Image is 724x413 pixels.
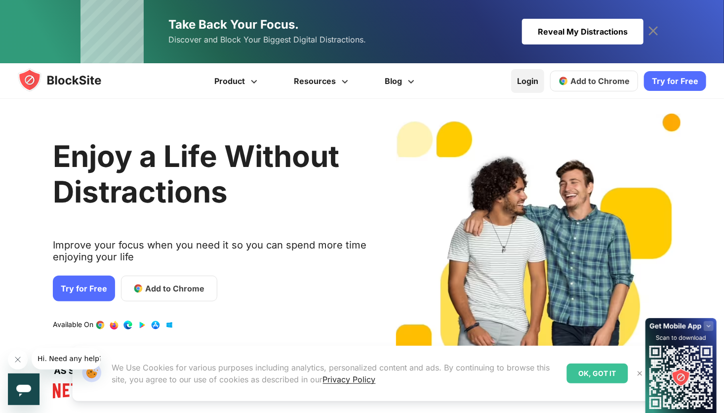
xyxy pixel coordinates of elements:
[636,370,644,377] img: Close
[121,276,217,301] a: Add to Chrome
[8,373,40,405] iframe: Button to launch messaging window
[368,63,434,99] a: Blog
[53,138,368,209] h2: Enjoy a Life Without Distractions
[550,71,638,91] a: Add to Chrome
[633,367,646,380] button: Close
[145,283,204,294] span: Add to Chrome
[559,76,568,86] img: chrome-icon.svg
[570,76,630,86] span: Add to Chrome
[168,33,366,47] span: Discover and Block Your Biggest Digital Distractions.
[566,364,628,383] div: OK, GOT IT
[18,68,121,92] img: blocksite-icon.5d769676.svg
[53,239,368,271] text: Improve your focus when you need it so you can spend more time enjoying your life
[53,320,93,330] text: Available On
[277,63,368,99] a: Resources
[112,362,559,385] p: We Use Cookies for various purposes including analytics, personalized content and ads. By continu...
[168,17,299,32] span: Take Back Your Focus.
[6,7,71,15] span: Hi. Need any help?
[32,348,101,370] iframe: Message from company
[53,276,115,301] a: Try for Free
[323,374,376,384] a: Privacy Policy
[511,69,544,93] a: Login
[8,350,28,370] iframe: Close message
[522,19,644,44] div: Reveal My Distractions
[644,71,706,91] a: Try for Free
[198,63,277,99] a: Product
